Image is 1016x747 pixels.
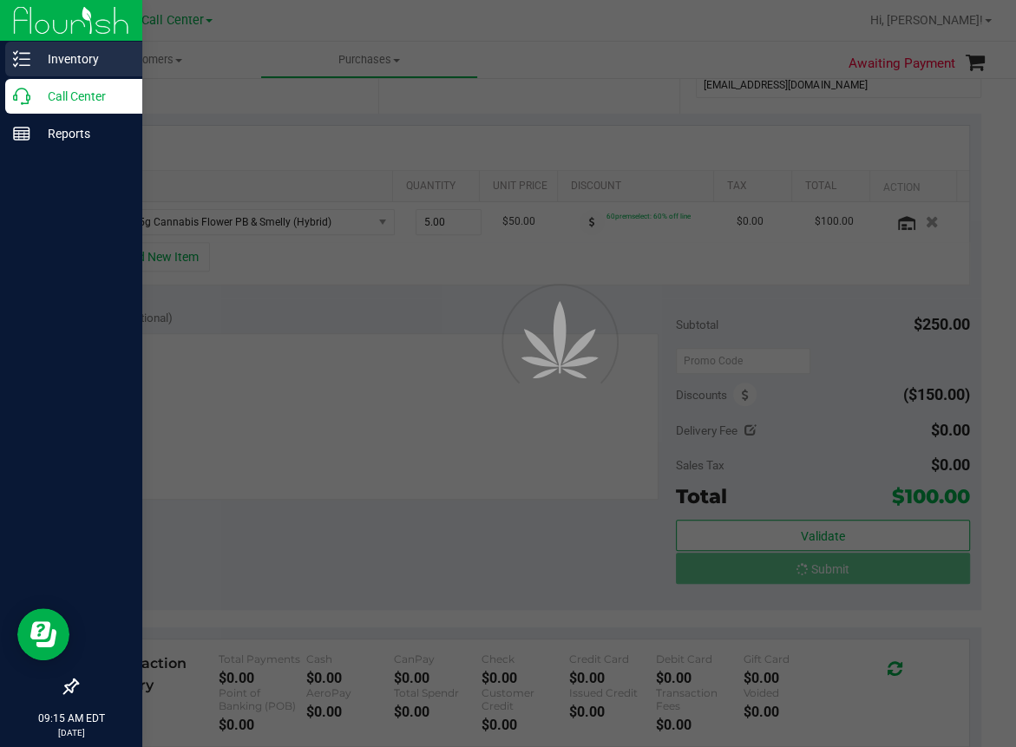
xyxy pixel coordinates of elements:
p: [DATE] [8,726,134,739]
p: Reports [30,123,134,144]
inline-svg: Call Center [13,88,30,105]
p: Inventory [30,49,134,69]
p: 09:15 AM EDT [8,711,134,726]
p: Call Center [30,86,134,107]
iframe: Resource center [17,608,69,660]
inline-svg: Reports [13,125,30,142]
inline-svg: Inventory [13,50,30,68]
